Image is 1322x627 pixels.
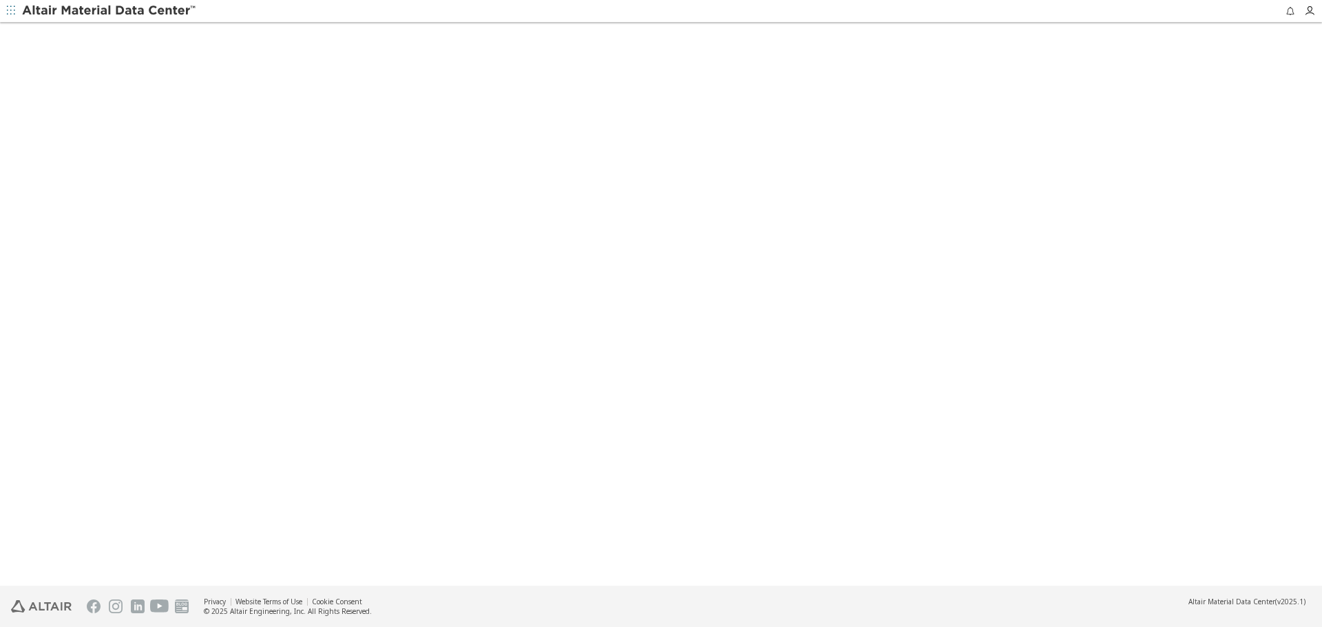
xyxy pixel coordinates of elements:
[312,597,362,606] a: Cookie Consent
[1188,597,1275,606] span: Altair Material Data Center
[22,4,198,18] img: Altair Material Data Center
[1188,597,1305,606] div: (v2025.1)
[204,597,226,606] a: Privacy
[235,597,302,606] a: Website Terms of Use
[204,606,372,616] div: © 2025 Altair Engineering, Inc. All Rights Reserved.
[11,600,72,613] img: Altair Engineering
